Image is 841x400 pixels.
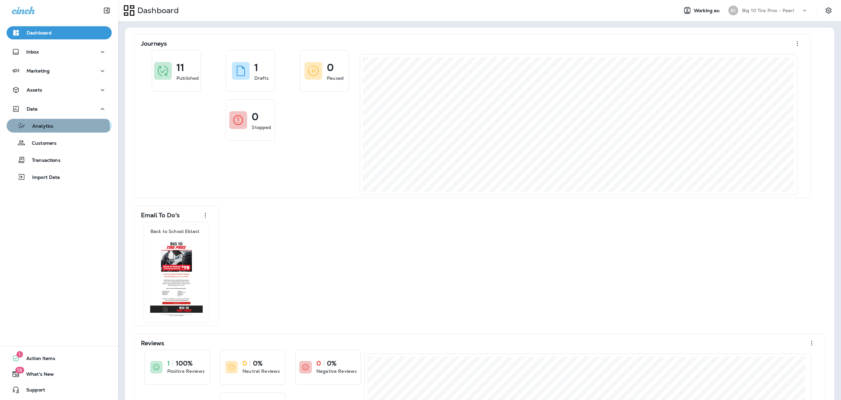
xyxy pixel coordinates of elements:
p: Paused [327,75,344,81]
button: Data [7,102,112,116]
p: 0 [327,64,334,71]
button: Inbox [7,45,112,58]
p: 0 [252,114,259,120]
p: 100% [176,360,193,367]
button: Analytics [7,119,112,133]
p: Inbox [26,49,39,54]
p: Import Data [26,175,60,181]
button: Assets [7,83,112,96]
p: Analytics [26,123,53,130]
p: Stopped [252,124,271,131]
p: Dashboard [135,6,179,15]
p: Dashboard [27,30,52,35]
p: 0% [253,360,262,367]
p: Published [176,75,199,81]
p: Back to School Eblast [150,229,199,234]
p: Email To Do's [141,212,180,219]
p: 11 [176,64,184,71]
p: Data [27,106,38,112]
img: d5c7bbfc-c281-404e-a972-99e4f4c27aa2.jpg [150,241,203,317]
button: Support [7,383,112,396]
p: 1 [167,360,170,367]
span: Support [20,387,45,395]
p: Journeys [141,40,167,47]
span: 1 [16,351,23,358]
p: Customers [25,140,57,147]
button: 19What's New [7,368,112,381]
button: Collapse Sidebar [98,4,116,17]
button: Settings [823,5,834,16]
p: Positive Reviews [167,368,205,374]
button: Import Data [7,170,112,184]
button: Customers [7,136,112,150]
p: Reviews [141,340,164,347]
button: 1Action Items [7,352,112,365]
button: Transactions [7,153,112,167]
div: B1 [728,6,738,15]
span: Action Items [20,356,55,364]
p: Assets [27,87,42,93]
p: Neutral Reviews [242,368,280,374]
span: Working as: [694,8,722,13]
span: What's New [20,371,54,379]
p: Transactions [25,158,60,164]
p: 0 [242,360,247,367]
span: 19 [15,367,24,373]
p: 0 [316,360,321,367]
p: Big 10 Tire Pros - Pearl [742,8,794,13]
p: Marketing [27,68,50,74]
p: 1 [254,64,258,71]
button: Marketing [7,64,112,77]
p: Negative Reviews [316,368,357,374]
button: Dashboard [7,26,112,39]
p: Drafts [254,75,269,81]
p: 0% [327,360,336,367]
